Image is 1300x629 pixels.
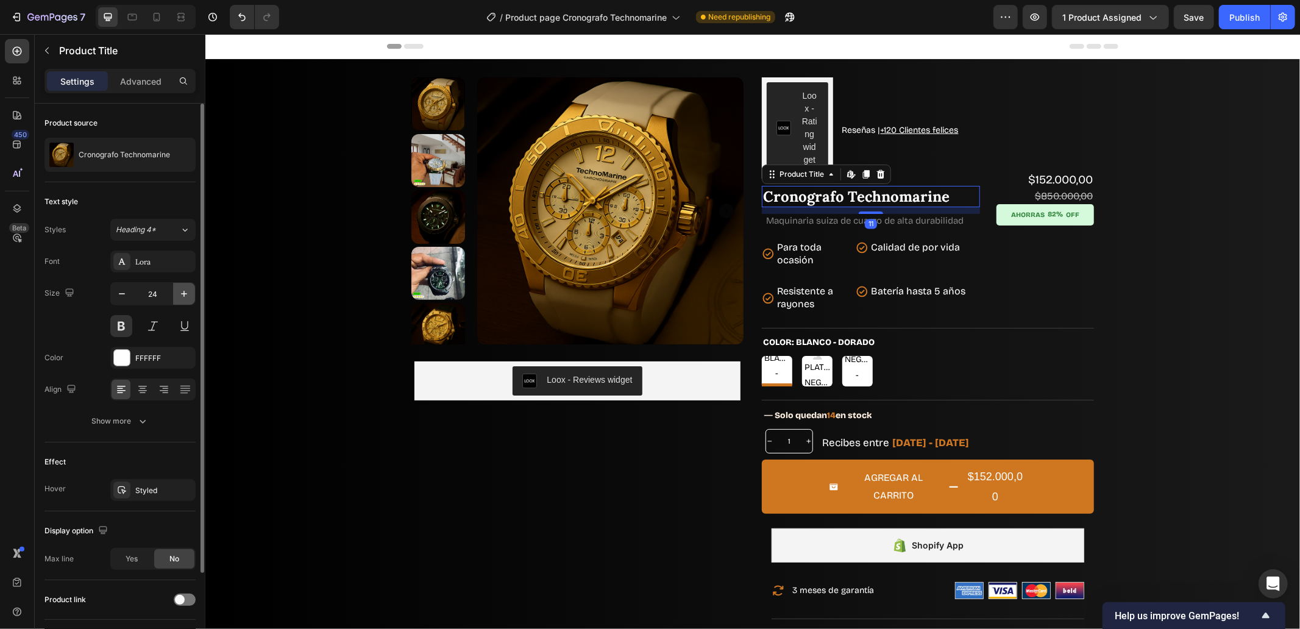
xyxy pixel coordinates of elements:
p: Calidad de por vida [666,207,755,220]
img: gempages_516897236215399587-84754cf7-2aec-4ca5-8847-cc9763a13a27.png [784,549,811,564]
span: Save [1184,12,1204,23]
div: Lora [135,257,193,268]
div: Beta [9,223,29,233]
button: Show survey - Help us improve GemPages! [1115,608,1273,623]
div: FFFFFF [135,353,193,364]
span: Recibes entre [617,402,684,415]
iframe: Design area [205,34,1300,629]
div: Product link [44,594,86,605]
button: decrement [561,396,568,419]
div: Publish [1229,11,1260,24]
button: Heading 4* [110,219,196,241]
div: OFF [859,175,876,187]
p: Para toda ocasión [572,207,644,233]
div: Shopify App [707,504,759,519]
div: Show more [92,415,149,427]
p: ― Solo quedan en stock [559,374,666,389]
div: Text style [44,196,78,207]
div: Align [44,382,79,398]
span: NEGRO - DORADO [637,318,667,364]
span: No [169,553,179,564]
div: 450 [12,130,29,140]
a: +120 Clientes felices [675,91,753,101]
div: Color [44,352,63,363]
h1: Cronografo Technomarine [556,152,775,173]
button: Show more [44,410,196,432]
div: Display option [44,523,110,539]
button: 1 product assigned [1052,5,1169,29]
div: Hover [44,483,66,494]
span: / [500,11,503,24]
img: product feature img [49,143,74,167]
div: Loox - Rating widget [595,55,613,132]
p: Cronografo Technomarine [79,151,170,159]
img: loox.png [317,339,332,354]
div: $850.000,00 [780,155,889,170]
div: Max line [44,553,74,564]
h2: Maquinaria suiza de cuarzo de alta durabilidad [559,180,775,194]
p: 3 meses de garantía [587,551,669,562]
div: AGREGAR AL CARRITO [638,435,739,471]
legend: COLOR: BLANCO - DORADO [556,299,670,317]
span: Heading 4* [116,224,156,235]
span: 1 product assigned [1062,11,1142,24]
img: gempages_516897236215399587-c6b36cd1-c833-4132-9508-e183311e45ac.png [851,549,878,564]
p: 7 [80,10,85,24]
div: 82% [841,175,859,185]
span: Product page Cronografo Technomarine [505,11,667,24]
div: 11 [659,185,672,194]
div: Effect [44,457,66,467]
button: Save [1174,5,1214,29]
div: Undo/Redo [230,5,279,29]
img: loox.png [571,87,586,101]
div: Styles [44,224,66,235]
p: Product Title [59,43,191,58]
span: [DATE] - [DATE] [687,402,764,415]
div: Product Title [572,135,621,146]
div: Size [44,285,77,302]
button: Carousel Next Arrow [514,169,528,184]
button: Loox - Reviews widget [307,332,436,361]
div: Product source [44,118,98,129]
div: $152.000,00 [758,432,822,474]
p: Advanced [120,75,162,88]
button: increment [600,396,607,419]
span: 14 [622,376,630,386]
span: Yes [126,553,138,564]
div: Styled [135,485,193,496]
span: Help us improve GemPages! [1115,610,1259,622]
button: Publish [1219,5,1270,29]
span: PLATEADO-NEGRO [597,325,627,356]
p: Settings [60,75,94,88]
span: Need republishing [708,12,770,23]
button: Loox - Rating widget [561,48,623,140]
button: AGREGAR AL CARRITO [556,425,889,480]
p: Batería hasta 5 años [666,251,760,264]
button: 7 [5,5,91,29]
div: Open Intercom Messenger [1259,569,1288,599]
p: Resistente a rayones [572,251,644,277]
div: Font [44,256,60,267]
img: gempages_516897236215399587-e863e473-3375-4e36-8fb6-a4c5983e47ba.png [817,549,845,564]
div: Loox - Reviews widget [341,339,427,352]
div: AHORRAS [804,175,841,187]
input: quantity [568,396,600,419]
div: $152.000,00 [780,137,889,155]
img: gempages_516897236215399587-1ae6b639-ce04-4c0b-88ae-80bfb4071d68.png [750,549,778,564]
h2: Reseñas | [636,90,775,103]
span: BLANCO - DORADO [556,316,587,363]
